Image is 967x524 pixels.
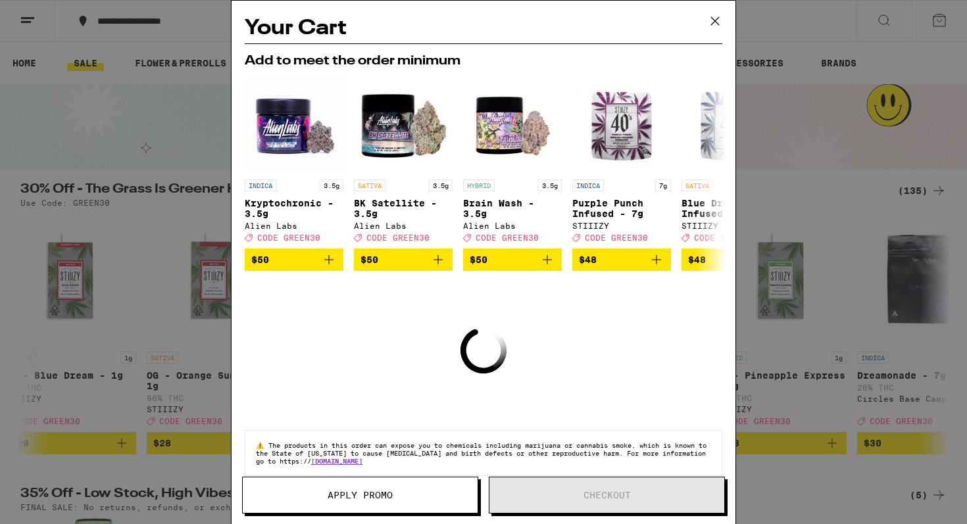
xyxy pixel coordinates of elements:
div: STIIIZY [682,222,780,230]
button: Checkout [489,477,725,513]
p: 3.5g [538,179,562,191]
img: STIIIZY - Blue Dream Infused - 7g [682,74,780,173]
span: CODE GREEN30 [366,233,430,242]
div: Alien Labs [354,222,453,230]
span: The products in this order can expose you to chemicals including marijuana or cannabis smoke, whi... [256,441,707,465]
button: Add to bag [354,249,453,271]
p: BK Satellite - 3.5g [354,198,453,219]
span: Checkout [583,490,631,500]
a: Open page for Purple Punch Infused - 7g from STIIIZY [572,74,671,249]
img: Alien Labs - Brain Wash - 3.5g [463,74,562,173]
a: Open page for BK Satellite - 3.5g from Alien Labs [354,74,453,249]
p: Purple Punch Infused - 7g [572,198,671,219]
a: Open page for Brain Wash - 3.5g from Alien Labs [463,74,562,249]
span: Apply Promo [328,490,393,500]
span: $50 [360,254,378,265]
h2: Your Cart [245,14,722,43]
a: [DOMAIN_NAME] [311,457,362,465]
p: SATIVA [354,179,385,191]
img: Alien Labs - BK Satellite - 3.5g [354,74,453,173]
p: SATIVA [682,179,713,191]
span: CODE GREEN30 [694,233,757,242]
button: Apply Promo [242,477,478,513]
p: 3.5g [429,179,453,191]
p: 3.5g [320,179,343,191]
a: Open page for Kryptochronic - 3.5g from Alien Labs [245,74,343,249]
span: ⚠️ [256,441,268,449]
p: INDICA [572,179,604,191]
span: $50 [251,254,269,265]
img: STIIIZY - Purple Punch Infused - 7g [572,74,671,173]
span: Hi. Need any help? [8,9,95,20]
div: Alien Labs [245,222,343,230]
a: Open page for Blue Dream Infused - 7g from STIIIZY [682,74,780,249]
button: Add to bag [245,249,343,271]
img: Alien Labs - Kryptochronic - 3.5g [245,74,343,173]
span: $50 [470,254,487,265]
button: Add to bag [572,249,671,271]
button: Add to bag [463,249,562,271]
span: $48 [688,254,706,265]
span: CODE GREEN30 [257,233,320,242]
p: 7g [655,179,671,191]
p: Brain Wash - 3.5g [463,198,562,219]
div: Alien Labs [463,222,562,230]
span: CODE GREEN30 [585,233,648,242]
span: $48 [579,254,597,265]
button: Add to bag [682,249,780,271]
div: STIIIZY [572,222,671,230]
p: Blue Dream Infused - 7g [682,198,780,219]
span: CODE GREEN30 [476,233,539,242]
p: Kryptochronic - 3.5g [245,198,343,219]
h2: Add to meet the order minimum [245,55,722,68]
p: HYBRID [463,179,495,191]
